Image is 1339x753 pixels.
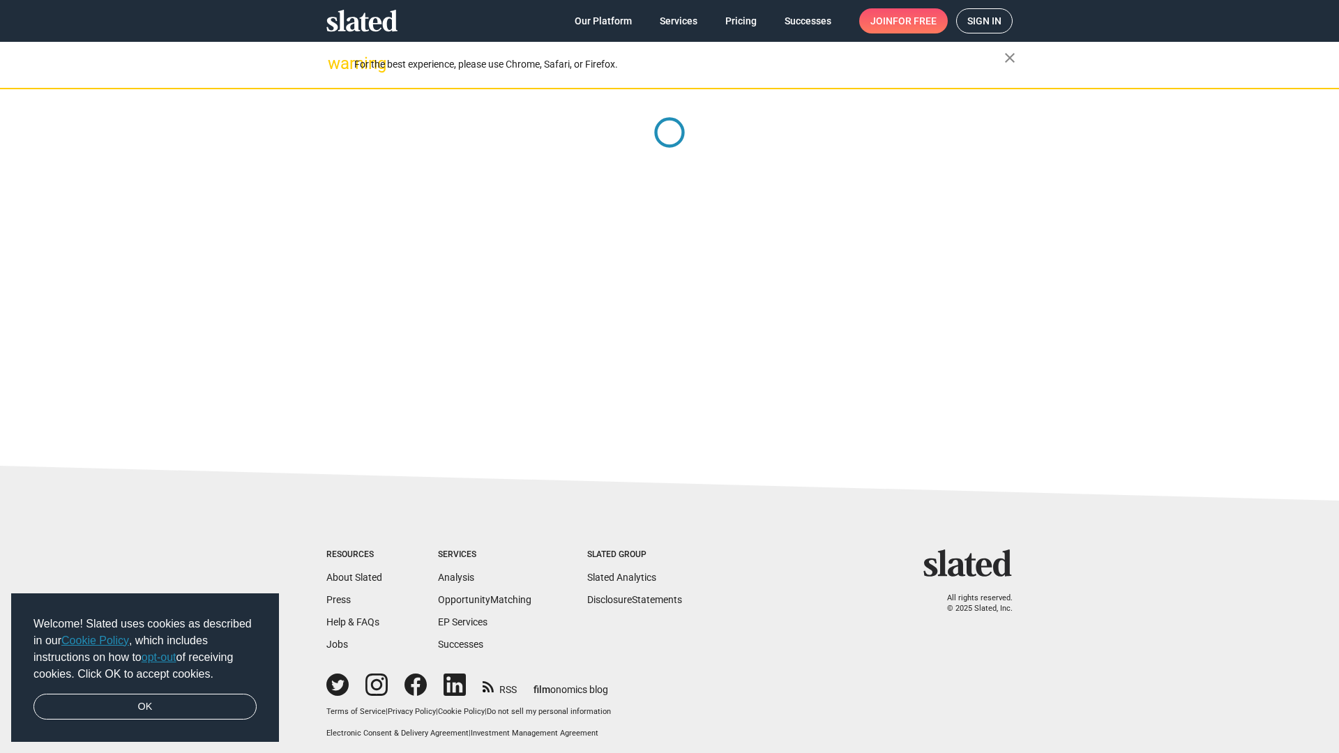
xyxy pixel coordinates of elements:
[326,572,382,583] a: About Slated
[563,8,643,33] a: Our Platform
[326,639,348,650] a: Jobs
[11,593,279,743] div: cookieconsent
[534,672,608,697] a: filmonomics blog
[326,594,351,605] a: Press
[649,8,709,33] a: Services
[438,572,474,583] a: Analysis
[326,549,382,561] div: Resources
[328,55,345,72] mat-icon: warning
[859,8,948,33] a: Joinfor free
[534,684,550,695] span: film
[61,634,129,646] a: Cookie Policy
[438,549,531,561] div: Services
[354,55,1004,74] div: For the best experience, please use Chrome, Safari, or Firefox.
[436,707,438,716] span: |
[469,729,471,738] span: |
[870,8,937,33] span: Join
[483,675,517,697] a: RSS
[893,8,937,33] span: for free
[773,8,842,33] a: Successes
[438,594,531,605] a: OpportunityMatching
[725,8,757,33] span: Pricing
[932,593,1013,614] p: All rights reserved. © 2025 Slated, Inc.
[487,707,611,717] button: Do not sell my personal information
[575,8,632,33] span: Our Platform
[1001,50,1018,66] mat-icon: close
[326,729,469,738] a: Electronic Consent & Delivery Agreement
[956,8,1013,33] a: Sign in
[660,8,697,33] span: Services
[587,572,656,583] a: Slated Analytics
[967,9,1001,33] span: Sign in
[438,707,485,716] a: Cookie Policy
[587,549,682,561] div: Slated Group
[785,8,831,33] span: Successes
[33,616,257,683] span: Welcome! Slated uses cookies as described in our , which includes instructions on how to of recei...
[142,651,176,663] a: opt-out
[33,694,257,720] a: dismiss cookie message
[438,616,487,627] a: EP Services
[485,707,487,716] span: |
[388,707,436,716] a: Privacy Policy
[326,616,379,627] a: Help & FAQs
[587,594,682,605] a: DisclosureStatements
[471,729,598,738] a: Investment Management Agreement
[438,639,483,650] a: Successes
[386,707,388,716] span: |
[714,8,768,33] a: Pricing
[326,707,386,716] a: Terms of Service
